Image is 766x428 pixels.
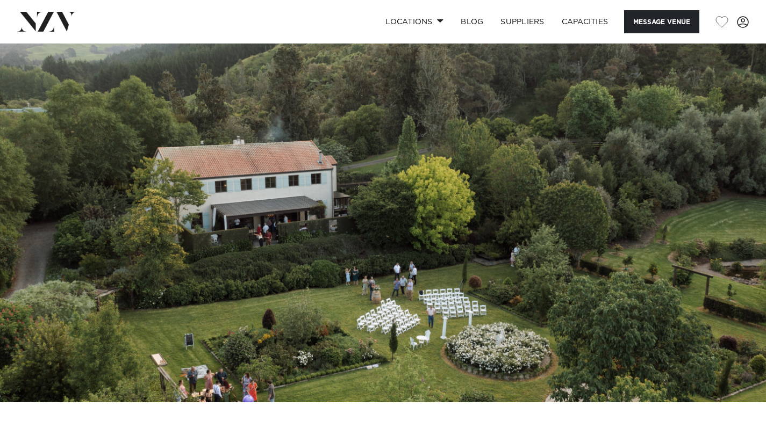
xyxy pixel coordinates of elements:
button: Message Venue [624,10,699,33]
img: nzv-logo.png [17,12,76,31]
a: SUPPLIERS [492,10,553,33]
a: BLOG [452,10,492,33]
a: Locations [377,10,452,33]
a: Capacities [553,10,617,33]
